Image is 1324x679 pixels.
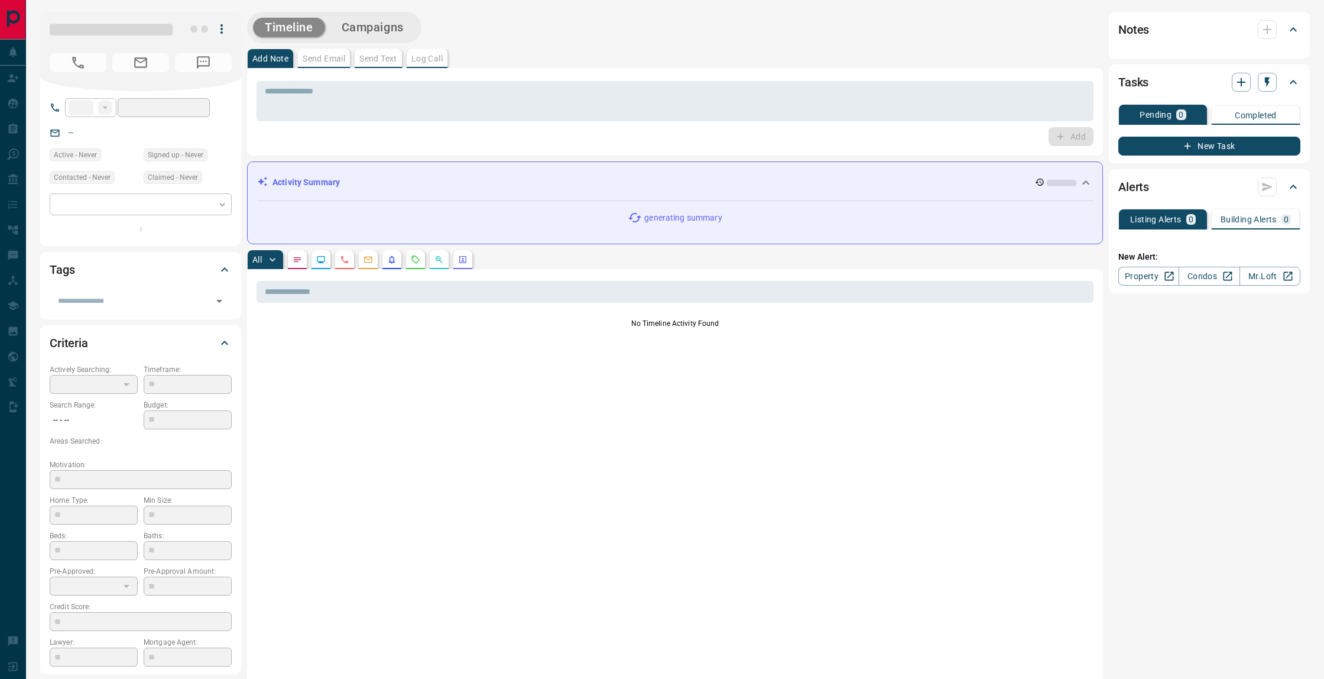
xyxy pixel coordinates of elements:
[50,460,232,470] p: Motivation:
[144,495,232,506] p: Min Size:
[50,410,138,430] p: -- - --
[458,255,468,264] svg: Agent Actions
[1235,111,1277,119] p: Completed
[1118,137,1300,156] button: New Task
[50,436,232,447] p: Areas Searched:
[50,566,138,577] p: Pre-Approved:
[272,176,340,189] p: Activity Summary
[364,255,373,264] svg: Emails
[1284,215,1289,224] p: 0
[144,400,232,410] p: Budget:
[387,255,397,264] svg: Listing Alerts
[1239,267,1300,286] a: Mr.Loft
[69,128,73,137] a: --
[1130,215,1182,224] p: Listing Alerts
[257,318,1093,329] p: No Timeline Activity Found
[1189,215,1193,224] p: 0
[1118,267,1179,286] a: Property
[411,255,420,264] svg: Requests
[293,255,302,264] svg: Notes
[1118,68,1300,96] div: Tasks
[50,53,106,72] span: No Number
[50,531,138,541] p: Beds:
[50,329,232,357] div: Criteria
[144,566,232,577] p: Pre-Approval Amount:
[1118,177,1149,196] h2: Alerts
[50,364,138,375] p: Actively Searching:
[1140,111,1172,119] p: Pending
[50,602,232,612] p: Credit Score:
[50,495,138,506] p: Home Type:
[112,53,169,72] span: No Email
[316,255,326,264] svg: Lead Browsing Activity
[50,334,88,353] h2: Criteria
[148,149,203,161] span: Signed up - Never
[257,172,1093,193] div: Activity Summary
[1118,251,1300,263] p: New Alert:
[1179,267,1239,286] a: Condos
[1118,20,1149,39] h2: Notes
[144,531,232,541] p: Baths:
[330,18,416,37] button: Campaigns
[144,364,232,375] p: Timeframe:
[54,172,111,183] span: Contacted - Never
[50,400,138,410] p: Search Range:
[1118,173,1300,201] div: Alerts
[50,256,232,284] div: Tags
[644,212,722,224] p: generating summary
[252,54,288,63] p: Add Note
[434,255,444,264] svg: Opportunities
[1118,15,1300,44] div: Notes
[1221,215,1277,224] p: Building Alerts
[144,637,232,648] p: Mortgage Agent:
[1118,73,1148,92] h2: Tasks
[148,172,198,183] span: Claimed - Never
[50,260,74,279] h2: Tags
[175,53,232,72] span: No Number
[1179,111,1183,119] p: 0
[54,149,97,161] span: Active - Never
[340,255,349,264] svg: Calls
[211,293,228,309] button: Open
[253,18,325,37] button: Timeline
[50,637,138,648] p: Lawyer:
[252,256,262,264] p: All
